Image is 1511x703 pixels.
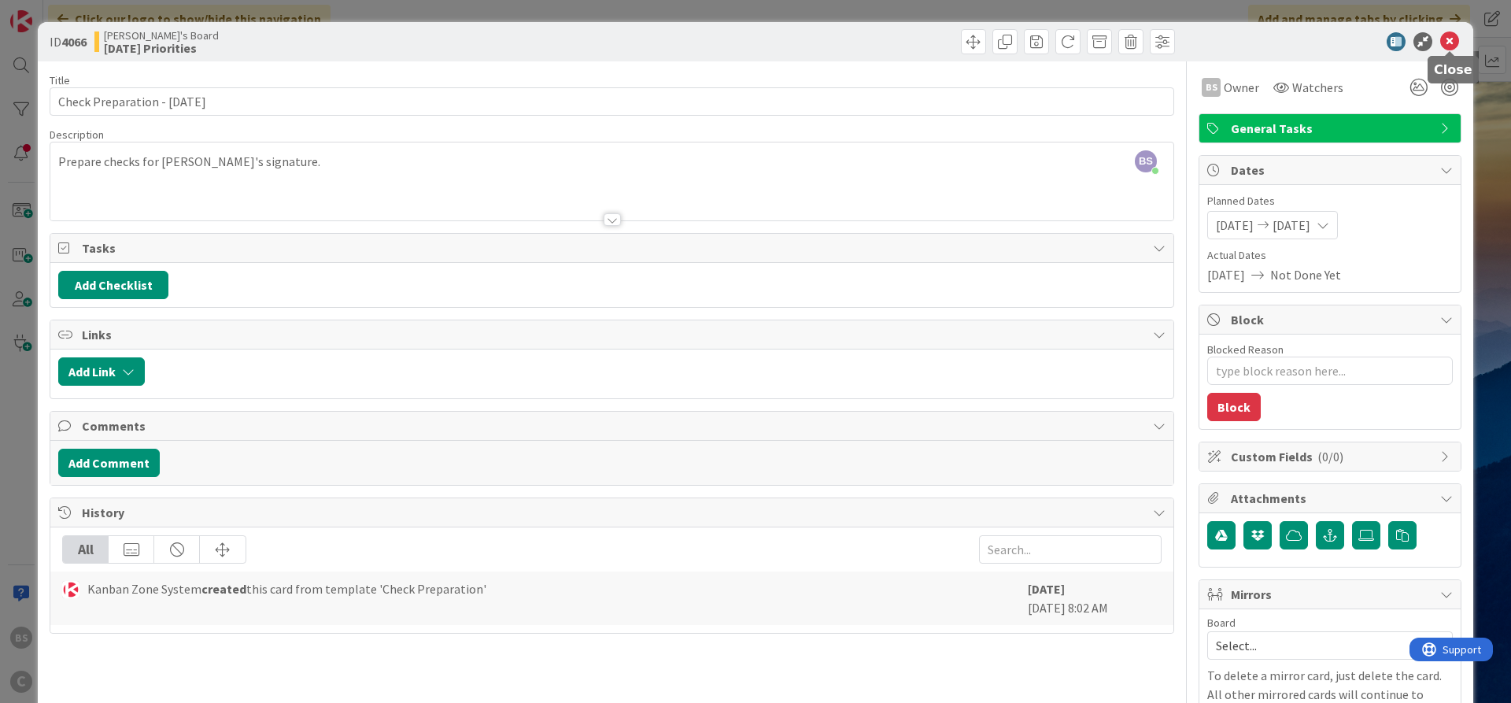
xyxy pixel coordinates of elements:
span: Actual Dates [1207,247,1453,264]
b: [DATE] [1028,581,1065,597]
h5: Close [1434,62,1472,77]
button: Add Checklist [58,271,168,299]
button: Block [1207,393,1261,421]
span: BS [1135,150,1157,172]
div: BS [1202,78,1221,97]
button: Add Link [58,357,145,386]
span: Kanban Zone System this card from template 'Check Preparation' [87,579,486,598]
span: General Tasks [1231,119,1432,138]
span: Watchers [1292,78,1343,97]
span: [DATE] [1273,216,1310,235]
span: History [82,503,1145,522]
span: Comments [82,416,1145,435]
span: Attachments [1231,489,1432,508]
span: Links [82,325,1145,344]
span: [DATE] [1207,265,1245,284]
span: [PERSON_NAME]'s Board [104,29,219,42]
span: Block [1231,310,1432,329]
b: [DATE] Priorities [104,42,219,54]
span: Description [50,128,104,142]
span: Not Done Yet [1270,265,1341,284]
div: [DATE] 8:02 AM [1028,579,1162,617]
span: Planned Dates [1207,193,1453,209]
div: All [63,536,109,563]
p: Prepare checks for [PERSON_NAME]'s signature. [58,153,1166,171]
span: ID [50,32,87,51]
span: Select... [1216,635,1417,657]
span: [DATE] [1216,216,1254,235]
span: Mirrors [1231,585,1432,604]
span: Tasks [82,239,1145,257]
label: Blocked Reason [1207,342,1284,357]
span: ( 0/0 ) [1317,449,1343,464]
input: Search... [979,535,1162,564]
button: Add Comment [58,449,160,477]
span: Custom Fields [1231,447,1432,466]
span: Support [33,2,72,21]
b: created [201,581,246,597]
span: Owner [1224,78,1259,97]
span: Dates [1231,161,1432,179]
b: 4066 [61,34,87,50]
img: KS [62,581,79,598]
input: type card name here... [50,87,1174,116]
span: Board [1207,617,1236,628]
label: Title [50,73,70,87]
